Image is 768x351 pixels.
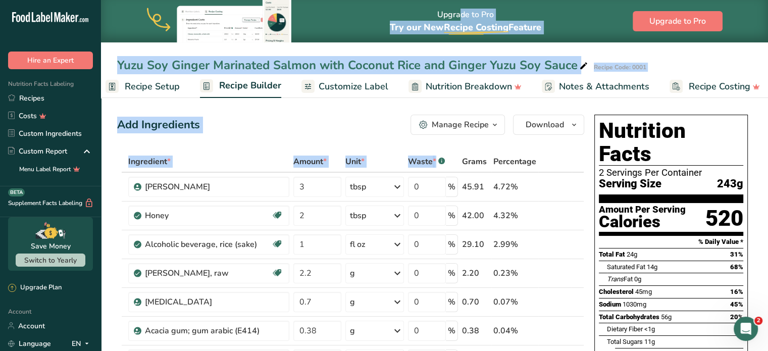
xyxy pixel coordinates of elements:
[411,115,505,135] button: Manage Recipe
[627,250,637,258] span: 24g
[599,205,686,215] div: Amount Per Serving
[117,56,590,74] div: Yuzu Soy Ginger Marinated Salmon with Coconut Rice and Ginger Yuzu Soy Sauce
[493,210,536,222] div: 4.32%
[649,15,706,27] span: Upgrade to Pro
[16,254,85,267] button: Switch to Yearly
[493,156,536,168] span: Percentage
[513,115,584,135] button: Download
[599,250,625,258] span: Total Fat
[542,75,649,98] a: Notes & Attachments
[345,156,365,168] span: Unit
[72,337,93,349] div: EN
[462,156,487,168] span: Grams
[462,267,489,279] div: 2.20
[432,119,489,131] div: Manage Recipe
[644,325,655,333] span: <1g
[106,75,180,98] a: Recipe Setup
[493,296,536,308] div: 0.07%
[644,338,655,345] span: 11g
[301,75,388,98] a: Customize Label
[350,267,355,279] div: g
[145,267,271,279] div: [PERSON_NAME], raw
[117,117,200,133] div: Add Ingredients
[128,156,171,168] span: Ingredient
[350,238,365,250] div: fl oz
[633,11,723,31] button: Upgrade to Pro
[730,300,743,308] span: 45%
[754,317,762,325] span: 2
[730,288,743,295] span: 16%
[689,80,750,93] span: Recipe Costing
[145,325,271,337] div: Acacia gum; gum arabic (E414)
[462,210,489,222] div: 42.00
[607,263,645,271] span: Saturated Fat
[350,325,355,337] div: g
[145,296,271,308] div: [MEDICAL_DATA]
[125,80,180,93] span: Recipe Setup
[717,178,743,190] span: 243g
[145,238,271,250] div: Alcoholic beverage, rice (sake)
[24,256,77,265] span: Switch to Yearly
[599,168,743,178] div: 2 Servings Per Container
[462,181,489,193] div: 45.91
[8,52,93,69] button: Hire an Expert
[319,80,388,93] span: Customize Label
[408,156,445,168] div: Waste
[607,275,624,283] i: Trans
[734,317,758,341] iframe: Intercom live chat
[634,275,641,283] span: 0g
[145,181,271,193] div: [PERSON_NAME]
[559,80,649,93] span: Notes & Attachments
[145,210,271,222] div: Honey
[426,80,512,93] span: Nutrition Breakdown
[462,296,489,308] div: 0.70
[730,250,743,258] span: 31%
[599,119,743,166] h1: Nutrition Facts
[599,215,686,229] div: Calories
[493,325,536,337] div: 0.04%
[594,63,646,72] div: Recipe Code: 0001
[8,283,62,293] div: Upgrade Plan
[526,119,564,131] span: Download
[8,146,67,157] div: Custom Report
[607,338,643,345] span: Total Sugars
[444,21,508,33] span: Recipe Costing
[599,288,634,295] span: Cholesterol
[462,325,489,337] div: 0.38
[635,288,652,295] span: 45mg
[599,300,621,308] span: Sodium
[647,263,657,271] span: 14g
[493,181,536,193] div: 4.72%
[350,181,366,193] div: tbsp
[350,296,355,308] div: g
[350,210,366,222] div: tbsp
[607,325,643,333] span: Dietary Fiber
[293,156,327,168] span: Amount
[200,74,281,98] a: Recipe Builder
[730,263,743,271] span: 68%
[705,205,743,232] div: 520
[390,1,541,42] div: Upgrade to Pro
[408,75,522,98] a: Nutrition Breakdown
[623,300,646,308] span: 1030mg
[390,21,541,33] span: Try our New Feature
[219,79,281,92] span: Recipe Builder
[493,238,536,250] div: 2.99%
[730,313,743,321] span: 20%
[462,238,489,250] div: 29.10
[670,75,760,98] a: Recipe Costing
[599,313,659,321] span: Total Carbohydrates
[599,178,661,190] span: Serving Size
[661,313,672,321] span: 56g
[8,188,25,196] div: BETA
[493,267,536,279] div: 0.23%
[607,275,633,283] span: Fat
[31,241,71,252] div: Save Money
[599,236,743,248] section: % Daily Value *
